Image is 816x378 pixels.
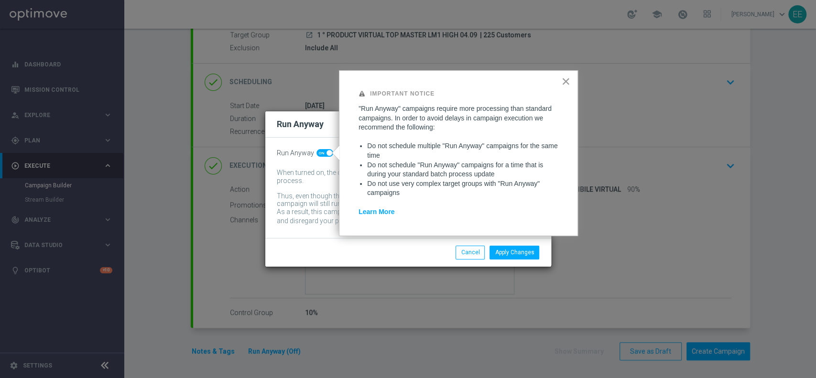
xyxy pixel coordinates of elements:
[277,119,324,130] h2: Run Anyway
[277,169,525,185] div: When turned on, the campaign will be executed regardless of your site's batch-data process.
[561,74,570,89] button: Close
[367,161,558,179] li: Do not schedule "Run Anyway" campaigns for a time that is during your standard batch process update
[277,192,525,208] div: Thus, even though the batch-data process might not be complete by then, the campaign will still r...
[367,179,558,198] li: Do not use very complex target groups with "Run Anyway" campaigns
[456,246,485,259] button: Cancel
[277,149,314,157] span: Run Anyway
[277,208,525,227] div: As a result, this campaign might include customers whose data has been changed and disregard your...
[490,246,539,259] button: Apply Changes
[359,104,558,132] p: "Run Anyway" campaigns require more processing than standard campaigns. In order to avoid delays ...
[370,90,435,97] strong: Important Notice
[367,141,558,160] li: Do not schedule multiple "Run Anyway" campaigns for the same time
[359,208,394,216] a: Learn More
